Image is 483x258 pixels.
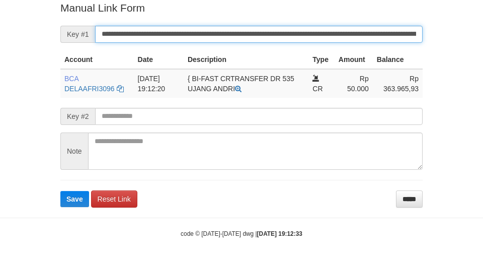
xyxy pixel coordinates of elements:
[134,50,184,69] th: Date
[335,69,373,98] td: Rp 50.000
[373,50,423,69] th: Balance
[64,75,78,83] span: BCA
[60,1,423,15] p: Manual Link Form
[98,195,131,203] span: Reset Link
[257,230,302,237] strong: [DATE] 19:12:33
[64,85,115,93] a: DELAAFRI3096
[312,85,323,93] span: CR
[373,69,423,98] td: Rp 363.965,93
[181,230,302,237] small: code © [DATE]-[DATE] dwg |
[60,108,95,125] span: Key #2
[66,195,83,203] span: Save
[184,69,308,98] td: { BI-FAST CRTRANSFER DR 535 UJANG ANDRI
[60,191,89,207] button: Save
[117,85,124,93] a: Copy DELAAFRI3096 to clipboard
[91,190,137,208] a: Reset Link
[335,50,373,69] th: Amount
[308,50,335,69] th: Type
[60,50,134,69] th: Account
[134,69,184,98] td: [DATE] 19:12:20
[184,50,308,69] th: Description
[60,133,88,170] span: Note
[60,26,95,43] span: Key #1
